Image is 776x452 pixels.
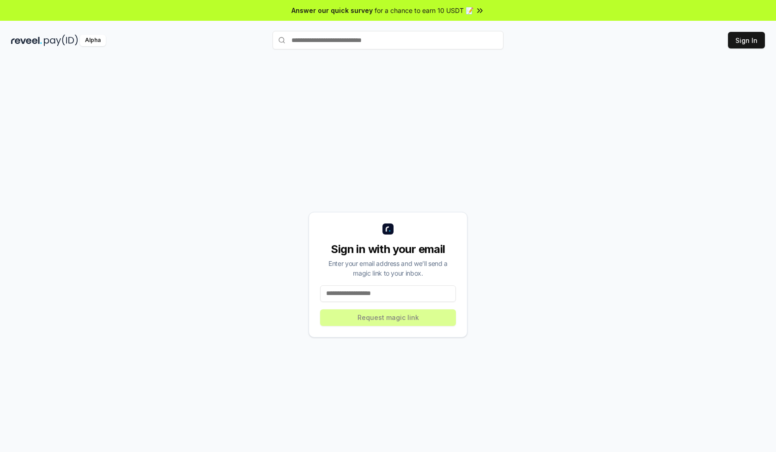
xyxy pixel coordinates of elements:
[11,35,42,46] img: reveel_dark
[382,223,394,235] img: logo_small
[728,32,765,48] button: Sign In
[80,35,106,46] div: Alpha
[291,6,373,15] span: Answer our quick survey
[320,259,456,278] div: Enter your email address and we’ll send a magic link to your inbox.
[44,35,78,46] img: pay_id
[320,242,456,257] div: Sign in with your email
[375,6,473,15] span: for a chance to earn 10 USDT 📝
